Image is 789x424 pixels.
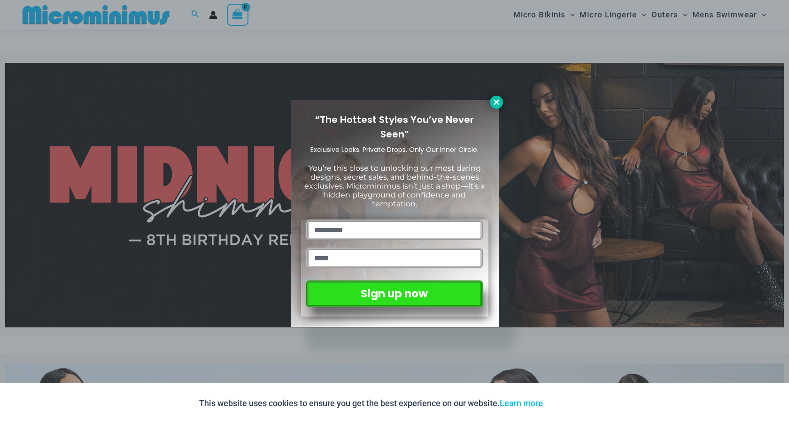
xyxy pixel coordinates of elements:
[306,280,482,307] button: Sign up now
[550,392,590,415] button: Accept
[500,398,543,408] a: Learn more
[490,96,503,109] button: Close
[199,396,543,410] p: This website uses cookies to ensure you get the best experience on our website.
[304,164,485,209] span: You’re this close to unlocking our most daring designs, secret sales, and behind-the-scenes exclu...
[310,145,479,154] span: Exclusive Looks. Private Drops. Only Our Inner Circle.
[315,113,474,141] span: “The Hottest Styles You’ve Never Seen”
